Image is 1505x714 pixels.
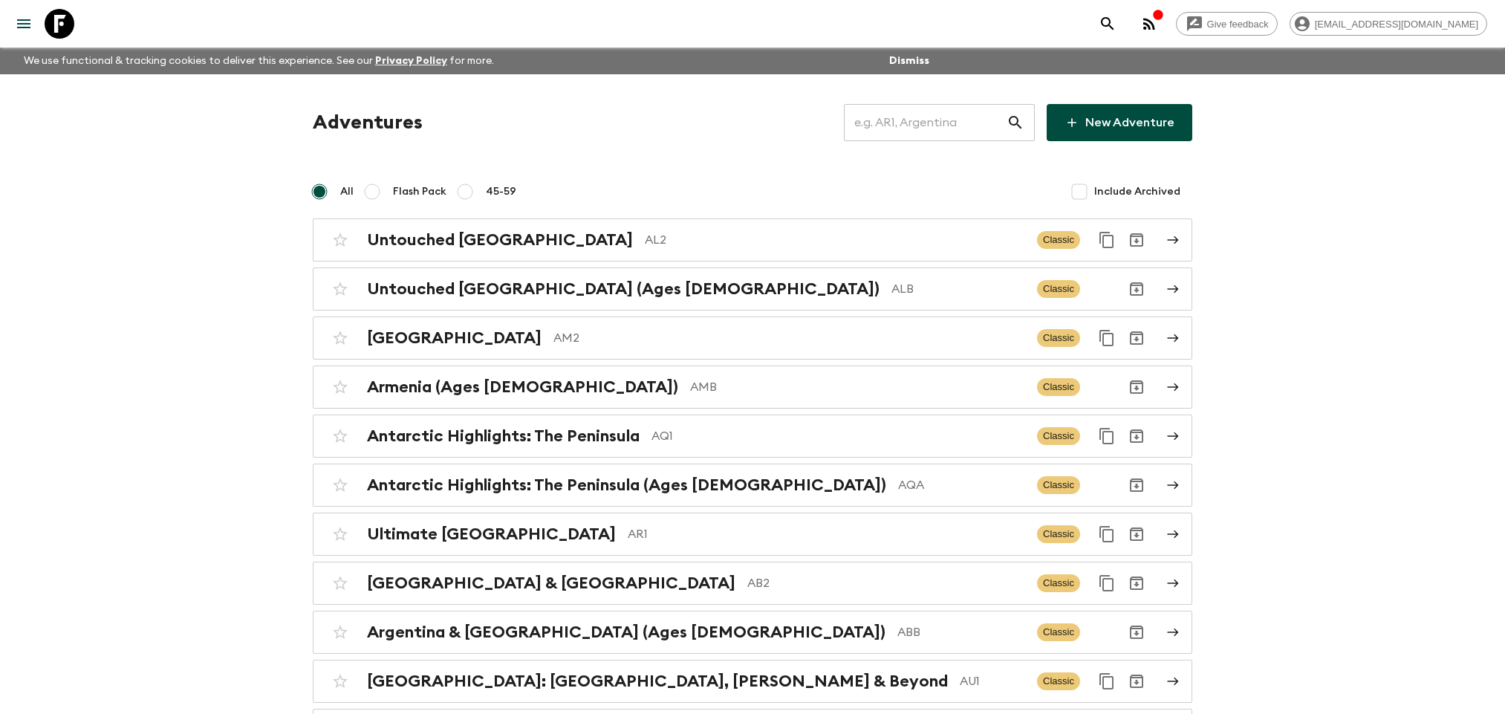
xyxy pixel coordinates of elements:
[1037,476,1080,494] span: Classic
[628,525,1025,543] p: AR1
[1122,323,1151,353] button: Archive
[1176,12,1278,36] a: Give feedback
[1037,574,1080,592] span: Classic
[18,48,500,74] p: We use functional & tracking cookies to deliver this experience. See our for more.
[1037,280,1080,298] span: Classic
[891,280,1025,298] p: ALB
[340,184,354,199] span: All
[1092,568,1122,598] button: Duplicate for 45-59
[313,317,1192,360] a: [GEOGRAPHIC_DATA]AM2ClassicDuplicate for 45-59Archive
[1122,617,1151,647] button: Archive
[313,415,1192,458] a: Antarctic Highlights: The PeninsulaAQ1ClassicDuplicate for 45-59Archive
[367,574,735,593] h2: [GEOGRAPHIC_DATA] & [GEOGRAPHIC_DATA]
[1092,519,1122,549] button: Duplicate for 45-59
[367,279,880,299] h2: Untouched [GEOGRAPHIC_DATA] (Ages [DEMOGRAPHIC_DATA])
[1122,372,1151,402] button: Archive
[553,329,1025,347] p: AM2
[367,230,633,250] h2: Untouched [GEOGRAPHIC_DATA]
[1037,623,1080,641] span: Classic
[313,267,1192,311] a: Untouched [GEOGRAPHIC_DATA] (Ages [DEMOGRAPHIC_DATA])ALBClassicArchive
[1307,19,1486,30] span: [EMAIL_ADDRESS][DOMAIN_NAME]
[9,9,39,39] button: menu
[1047,104,1192,141] a: New Adventure
[885,51,933,71] button: Dismiss
[313,611,1192,654] a: Argentina & [GEOGRAPHIC_DATA] (Ages [DEMOGRAPHIC_DATA])ABBClassicArchive
[1122,666,1151,696] button: Archive
[367,426,640,446] h2: Antarctic Highlights: The Peninsula
[393,184,446,199] span: Flash Pack
[1037,329,1080,347] span: Classic
[960,672,1025,690] p: AU1
[313,513,1192,556] a: Ultimate [GEOGRAPHIC_DATA]AR1ClassicDuplicate for 45-59Archive
[313,562,1192,605] a: [GEOGRAPHIC_DATA] & [GEOGRAPHIC_DATA]AB2ClassicDuplicate for 45-59Archive
[486,184,516,199] span: 45-59
[1092,421,1122,451] button: Duplicate for 45-59
[1037,525,1080,543] span: Classic
[1122,274,1151,304] button: Archive
[897,623,1025,641] p: ABB
[1037,427,1080,445] span: Classic
[1037,672,1080,690] span: Classic
[375,56,447,66] a: Privacy Policy
[313,108,423,137] h1: Adventures
[367,476,886,495] h2: Antarctic Highlights: The Peninsula (Ages [DEMOGRAPHIC_DATA])
[367,328,542,348] h2: [GEOGRAPHIC_DATA]
[1290,12,1487,36] div: [EMAIL_ADDRESS][DOMAIN_NAME]
[1122,421,1151,451] button: Archive
[313,660,1192,703] a: [GEOGRAPHIC_DATA]: [GEOGRAPHIC_DATA], [PERSON_NAME] & BeyondAU1ClassicDuplicate for 45-59Archive
[645,231,1025,249] p: AL2
[747,574,1025,592] p: AB2
[313,366,1192,409] a: Armenia (Ages [DEMOGRAPHIC_DATA])AMBClassicArchive
[1092,666,1122,696] button: Duplicate for 45-59
[313,464,1192,507] a: Antarctic Highlights: The Peninsula (Ages [DEMOGRAPHIC_DATA])AQAClassicArchive
[313,218,1192,262] a: Untouched [GEOGRAPHIC_DATA]AL2ClassicDuplicate for 45-59Archive
[367,377,678,397] h2: Armenia (Ages [DEMOGRAPHIC_DATA])
[1093,9,1122,39] button: search adventures
[1094,184,1180,199] span: Include Archived
[1122,519,1151,549] button: Archive
[1122,225,1151,255] button: Archive
[367,525,616,544] h2: Ultimate [GEOGRAPHIC_DATA]
[1092,225,1122,255] button: Duplicate for 45-59
[690,378,1025,396] p: AMB
[1037,231,1080,249] span: Classic
[1199,19,1277,30] span: Give feedback
[1037,378,1080,396] span: Classic
[1122,470,1151,500] button: Archive
[651,427,1025,445] p: AQ1
[367,672,948,691] h2: [GEOGRAPHIC_DATA]: [GEOGRAPHIC_DATA], [PERSON_NAME] & Beyond
[1122,568,1151,598] button: Archive
[844,102,1007,143] input: e.g. AR1, Argentina
[1092,323,1122,353] button: Duplicate for 45-59
[367,623,885,642] h2: Argentina & [GEOGRAPHIC_DATA] (Ages [DEMOGRAPHIC_DATA])
[898,476,1025,494] p: AQA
